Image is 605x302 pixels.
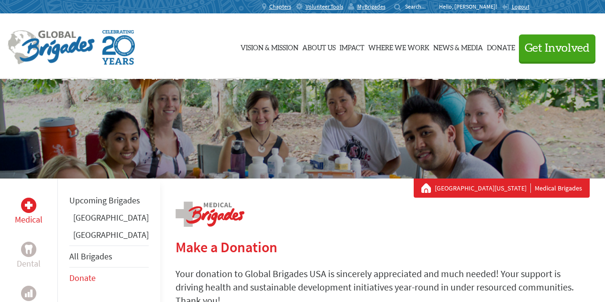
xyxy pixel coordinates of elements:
[69,228,149,246] li: Panama
[306,3,343,11] span: Volunteer Tools
[8,30,95,65] img: Global Brigades Logo
[102,30,135,65] img: Global Brigades Celebrating 20 Years
[512,3,529,10] span: Logout
[176,238,590,256] h2: Make a Donation
[241,22,298,70] a: Vision & Mission
[69,251,112,262] a: All Brigades
[73,229,149,240] a: [GEOGRAPHIC_DATA]
[17,257,41,270] p: Dental
[69,211,149,228] li: Ghana
[519,34,595,62] button: Get Involved
[302,22,336,70] a: About Us
[73,212,149,223] a: [GEOGRAPHIC_DATA]
[176,201,244,227] img: logo-medical.png
[340,22,364,70] a: Impact
[69,272,96,283] a: Donate
[525,43,590,54] span: Get Involved
[368,22,429,70] a: Where We Work
[421,183,582,193] div: Medical Brigades
[69,190,149,211] li: Upcoming Brigades
[502,3,529,11] a: Logout
[21,286,36,301] div: Business
[25,201,33,209] img: Medical
[21,242,36,257] div: Dental
[439,3,502,11] p: Hello, [PERSON_NAME]!
[17,242,41,270] a: DentalDental
[405,3,432,10] input: Search...
[15,213,43,226] p: Medical
[357,3,385,11] span: MyBrigades
[435,183,531,193] a: [GEOGRAPHIC_DATA][US_STATE]
[487,22,515,70] a: Donate
[69,246,149,268] li: All Brigades
[69,268,149,289] li: Donate
[25,290,33,297] img: Business
[433,22,483,70] a: News & Media
[15,198,43,226] a: MedicalMedical
[25,245,33,254] img: Dental
[21,198,36,213] div: Medical
[69,195,140,206] a: Upcoming Brigades
[269,3,291,11] span: Chapters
